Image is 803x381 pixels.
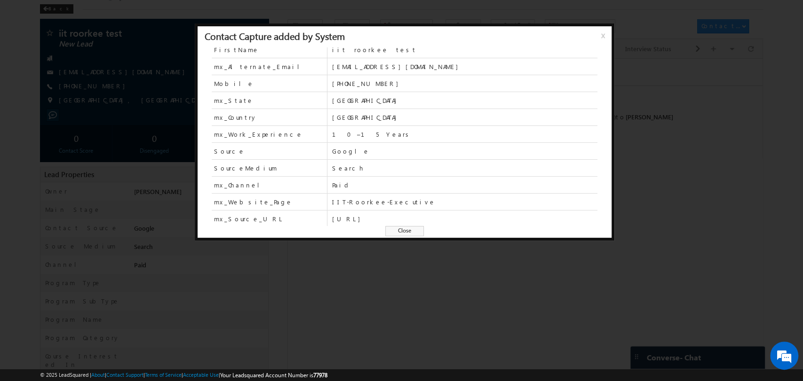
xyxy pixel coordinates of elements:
[145,372,182,378] a: Terms of Service
[332,96,597,105] span: [GEOGRAPHIC_DATA]
[220,372,327,379] span: Your Leadsquared Account Number is
[214,79,254,88] span: Mobile
[212,194,327,210] span: mx_Website_Page
[214,113,257,122] span: mx_Country
[212,160,327,176] span: SourceMedium
[332,113,597,122] span: [GEOGRAPHIC_DATA]
[231,62,278,70] span: Automation
[40,371,327,380] span: © 2025 LeadSquared | | | | |
[47,8,118,22] div: All Selected
[183,372,219,378] a: Acceptable Use
[128,289,171,302] em: Start Chat
[332,62,597,71] span: [EMAIL_ADDRESS][DOMAIN_NAME]
[313,372,327,379] span: 77978
[385,226,424,236] span: Close
[332,46,597,54] span: iit roorkee test
[212,58,327,75] span: mx_Alternate_Email
[332,198,597,206] span: IIT-Roorkee-Executive
[212,41,327,58] span: FirstName
[29,54,50,62] span: [DATE]
[49,10,77,19] div: All Selected
[9,37,40,45] div: [DATE]
[179,62,199,70] span: System
[61,82,410,91] div: .
[29,93,57,101] span: 03:49 PM
[214,198,293,206] span: mx_Website_Page
[214,181,267,189] span: mx_Channel
[212,177,327,193] span: mx_Channel
[214,46,259,54] span: FirstName
[214,96,254,105] span: mx_State
[162,10,181,19] div: All Time
[61,54,385,70] span: Contact Owner changed from to by through .
[212,126,327,142] span: mx_Work_Experience
[143,82,187,90] span: details
[601,31,609,47] span: x
[154,5,177,27] div: Minimize live chat window
[212,92,327,109] span: mx_State
[214,62,307,71] span: mx_Alternate_Email
[16,49,40,62] img: d_60004797649_company_0_60004797649
[212,109,327,125] span: mx_Country
[332,215,597,223] span: [URL]
[9,7,42,21] span: Activity Type
[29,82,50,91] span: [DATE]
[204,54,328,62] span: System([EMAIL_ADDRESS][DOMAIN_NAME])
[142,7,154,21] span: Time
[214,130,303,139] span: mx_Work_Experience
[106,372,143,378] a: Contact Support
[61,54,385,70] span: [PERSON_NAME]([EMAIL_ADDRESS][DOMAIN_NAME])
[212,143,327,159] span: Source
[332,79,597,88] span: [PHONE_NUMBER]
[332,164,597,172] span: Search
[214,215,284,223] span: mx_Source_URL
[49,49,158,62] div: Chat with us now
[12,87,172,281] textarea: Type your message and hit 'Enter'
[212,210,327,227] span: mx_Source_URL
[29,65,57,73] span: 03:52 PM
[61,82,136,90] span: Contact Capture:
[91,372,105,378] a: About
[205,31,345,40] div: Contact Capture added by System
[214,147,245,156] span: Source
[332,147,597,156] span: Google
[332,181,597,189] span: Paid
[214,164,277,172] span: SourceMedium
[212,75,327,92] span: Mobile
[332,130,597,139] span: 10–15 Years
